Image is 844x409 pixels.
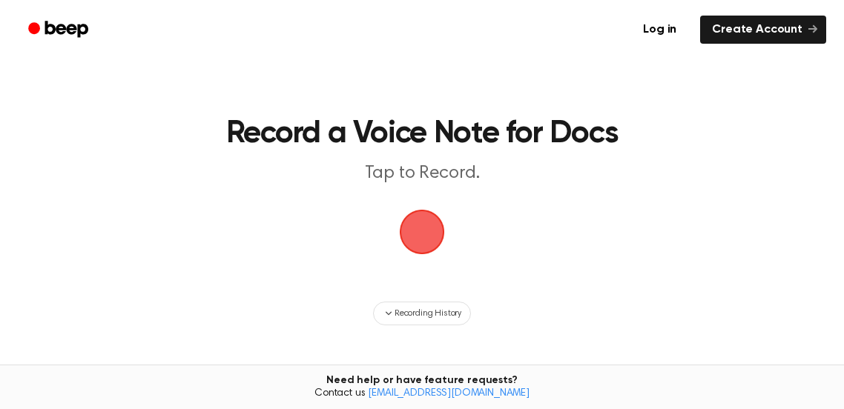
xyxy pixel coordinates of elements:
button: Recording History [373,302,471,325]
span: Recording History [395,307,461,320]
a: [EMAIL_ADDRESS][DOMAIN_NAME] [368,388,530,399]
span: Contact us [9,388,835,401]
a: Log in [628,13,691,47]
a: Beep [18,16,102,44]
p: Tap to Record. [160,162,684,186]
a: Create Account [700,16,826,44]
h1: Record a Voice Note for Docs [160,119,684,150]
img: Beep Logo [400,210,444,254]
